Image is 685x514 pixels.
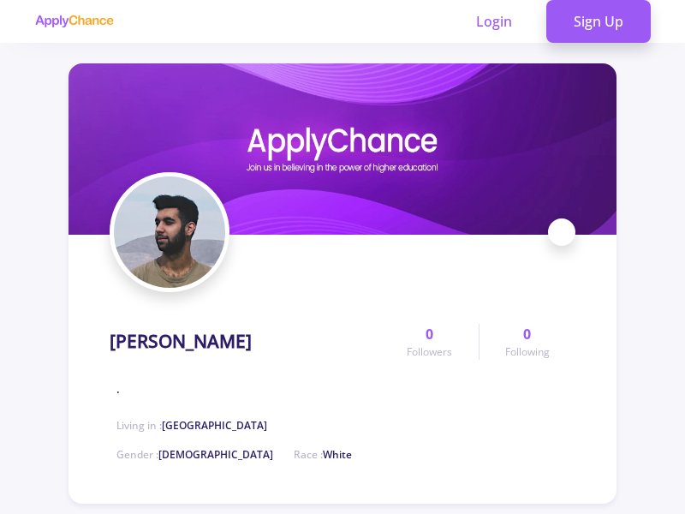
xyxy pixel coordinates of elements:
[505,344,550,360] span: Following
[116,418,267,433] span: Living in :
[116,447,273,462] span: Gender :
[323,447,352,462] span: White
[426,324,433,344] span: 0
[158,447,273,462] span: [DEMOGRAPHIC_DATA]
[34,15,114,28] img: applychance logo text only
[294,447,352,462] span: Race :
[68,63,616,235] img: Ali Habibnezhadcover image
[114,176,225,288] img: Ali Habibnezhadavatar
[381,324,478,360] a: 0Followers
[116,380,120,397] span: .
[162,418,267,433] span: [GEOGRAPHIC_DATA]
[407,344,452,360] span: Followers
[479,324,575,360] a: 0Following
[523,324,531,344] span: 0
[110,331,252,352] h1: [PERSON_NAME]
